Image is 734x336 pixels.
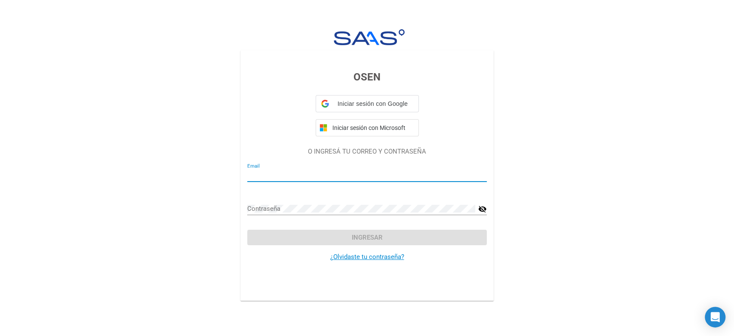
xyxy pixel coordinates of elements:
span: Ingresar [352,234,383,241]
p: O INGRESÁ TU CORREO Y CONTRASEÑA [247,147,487,157]
h3: OSEN [247,69,487,85]
a: ¿Olvidaste tu contraseña? [330,253,404,261]
span: Iniciar sesión con Google [332,99,413,108]
div: Open Intercom Messenger [705,307,725,327]
div: Iniciar sesión con Google [316,95,419,112]
span: Iniciar sesión con Microsoft [331,124,415,131]
button: Iniciar sesión con Microsoft [316,119,419,136]
mat-icon: visibility_off [478,204,487,214]
button: Ingresar [247,230,487,245]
